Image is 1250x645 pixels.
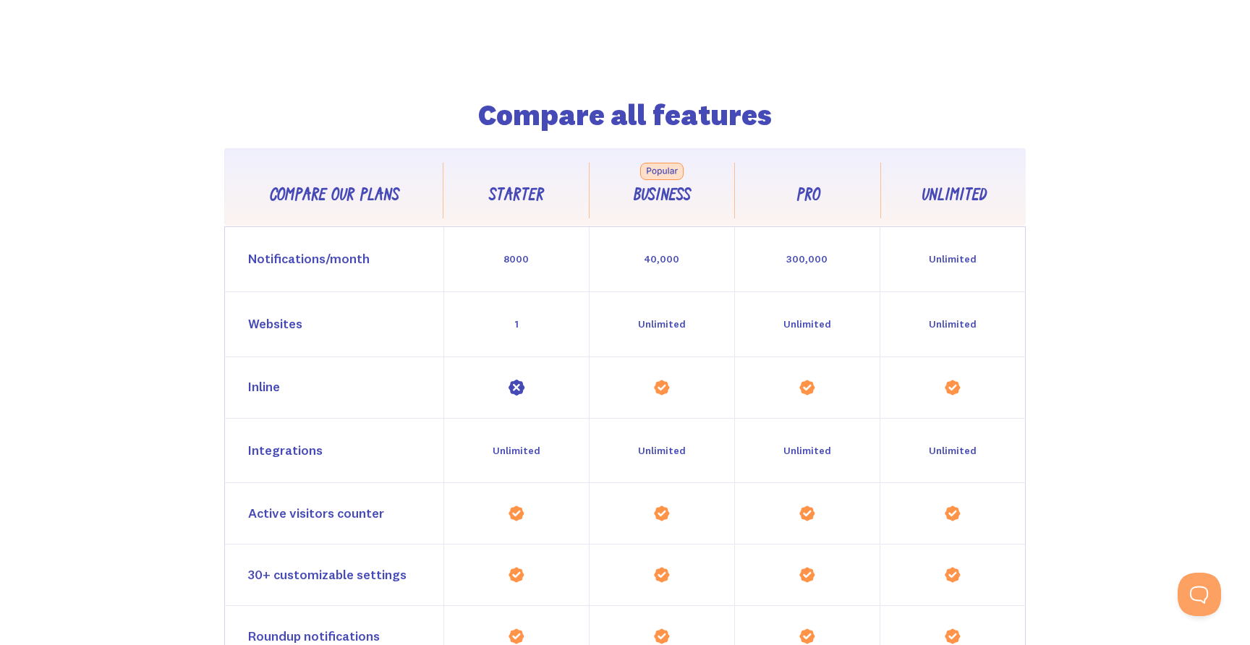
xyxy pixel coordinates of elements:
div: Unlimited [921,186,986,207]
div: Unlimited [638,440,686,461]
div: Unlimited [929,440,977,461]
div: Websites [248,314,302,335]
div: Unlimited [638,314,686,335]
div: 8000 [503,249,529,270]
div: Inline [248,377,280,398]
iframe: Toggle Customer Support [1178,573,1221,616]
div: Integrations [248,440,323,461]
h2: Compare all features [321,103,929,129]
div: 30+ customizable settings [248,565,407,586]
div: Starter [488,186,543,207]
div: Notifications/month [248,249,370,270]
div: 300,000 [786,249,828,270]
div: 40,000 [644,249,679,270]
div: Active visitors counter [248,503,384,524]
div: Unlimited [929,249,977,270]
div: Unlimited [783,440,831,461]
div: Unlimited [493,440,540,461]
div: Compare our plans [269,186,399,207]
div: Pro [796,186,820,207]
div: Unlimited [929,314,977,335]
div: 1 [514,314,519,335]
div: Unlimited [783,314,831,335]
div: Business [633,186,690,207]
